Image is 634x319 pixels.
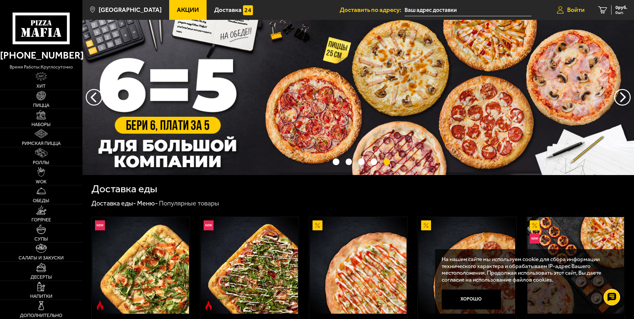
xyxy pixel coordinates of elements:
h1: Доставка еды [91,184,157,194]
span: Хит [36,84,46,88]
a: НовинкаОстрое блюдоРимская с креветками [92,217,190,314]
img: Римская с мясным ассорти [201,217,298,314]
button: точки переключения [384,159,390,165]
img: Акционный [421,220,431,230]
a: Доставка еды- [91,199,136,207]
span: Десерты [30,275,52,279]
span: Войти [567,7,585,13]
img: Острое блюдо [204,301,214,311]
img: Пепперони 25 см (толстое с сыром) [418,217,515,314]
span: Доставка [214,7,242,13]
span: Роллы [33,160,49,165]
span: Доставить по адресу: [340,7,405,13]
a: НовинкаОстрое блюдоРимская с мясным ассорти [200,217,299,314]
span: Салаты и закуски [19,255,64,260]
a: АкционныйАль-Шам 25 см (тонкое тесто) [309,217,408,314]
span: Римская пицца [22,141,61,146]
span: Обеды [33,198,49,203]
button: точки переключения [346,159,352,165]
img: Акционный [530,220,540,230]
span: 0 руб. [615,5,627,10]
span: Наборы [31,122,51,127]
span: WOK [36,179,47,184]
button: следующий [86,89,102,106]
span: Акции [177,7,199,13]
img: Аль-Шам 25 см (тонкое тесто) [310,217,407,314]
button: Хорошо [442,290,501,309]
span: [GEOGRAPHIC_DATA] [99,7,162,13]
span: 0 шт. [615,11,627,15]
input: Ваш адрес доставки [405,4,531,16]
span: Супы [34,237,48,241]
img: 15daf4d41897b9f0e9f617042186c801.svg [243,5,253,15]
button: точки переключения [371,159,377,165]
img: Новинка [95,220,105,230]
img: Новинка [530,234,540,244]
img: Острое блюдо [95,301,105,311]
a: АкционныйПепперони 25 см (толстое с сыром) [418,217,516,314]
span: Пицца [33,103,49,108]
a: АкционныйНовинкаВсё включено [526,217,625,314]
a: Меню- [137,199,158,207]
span: Напитки [30,294,52,298]
img: Римская с креветками [92,217,189,314]
button: предыдущий [614,89,631,106]
span: Горячее [31,217,51,222]
span: Дополнительно [20,313,62,318]
div: Популярные товары [159,199,219,208]
img: Акционный [313,220,322,230]
img: Всё включено [527,217,624,314]
p: На нашем сайте мы используем cookie для сбора информации технического характера и обрабатываем IP... [442,256,615,283]
button: точки переключения [358,159,365,165]
button: точки переключения [333,159,339,165]
img: Новинка [204,220,214,230]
